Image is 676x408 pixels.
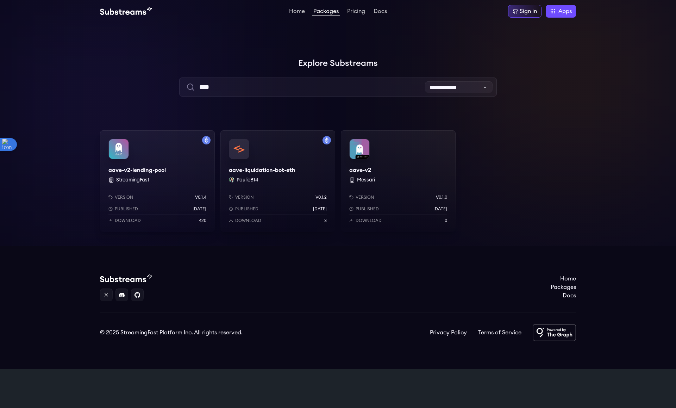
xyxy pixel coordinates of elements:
[356,194,374,200] p: Version
[315,194,327,200] p: v0.1.2
[195,194,206,200] p: v0.1.4
[508,5,542,18] a: Sign in
[551,291,576,300] a: Docs
[436,194,447,200] p: v0.1.0
[478,328,521,337] a: Terms of Service
[445,218,447,223] p: 0
[199,218,206,223] p: 420
[116,177,149,184] button: StreamingFast
[313,206,327,212] p: [DATE]
[520,7,537,16] div: Sign in
[551,283,576,291] a: Packages
[100,130,215,232] a: Filter by mainnet networkaave-v2-lending-poolaave-v2-lending-pool StreamingFastVersionv0.1.4Publi...
[220,130,335,232] a: Filter by mainnet networkaave-liquidation-bot-ethaave-liquidation-bot-ethPaulieB14 PaulieB14Versi...
[357,177,375,184] button: Messari
[202,136,211,144] img: Filter by mainnet network
[237,177,258,184] button: PaulieB14
[235,218,261,223] p: Download
[100,56,576,70] h1: Explore Substreams
[100,274,152,283] img: Substream's logo
[356,206,379,212] p: Published
[433,206,447,212] p: [DATE]
[324,218,327,223] p: 3
[235,194,254,200] p: Version
[100,328,243,337] div: © 2025 StreamingFast Platform Inc. All rights reserved.
[312,8,340,16] a: Packages
[356,218,382,223] p: Download
[288,8,306,16] a: Home
[100,7,152,16] img: Substream's logo
[346,8,367,16] a: Pricing
[551,274,576,283] a: Home
[235,206,258,212] p: Published
[115,194,133,200] p: Version
[323,136,331,144] img: Filter by mainnet network
[115,206,138,212] p: Published
[341,130,456,232] a: aave-v2aave-v2 MessariVersionv0.1.0Published[DATE]Download0
[430,328,467,337] a: Privacy Policy
[193,206,206,212] p: [DATE]
[115,218,141,223] p: Download
[533,324,576,341] img: Powered by The Graph
[372,8,388,16] a: Docs
[558,7,572,16] span: Apps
